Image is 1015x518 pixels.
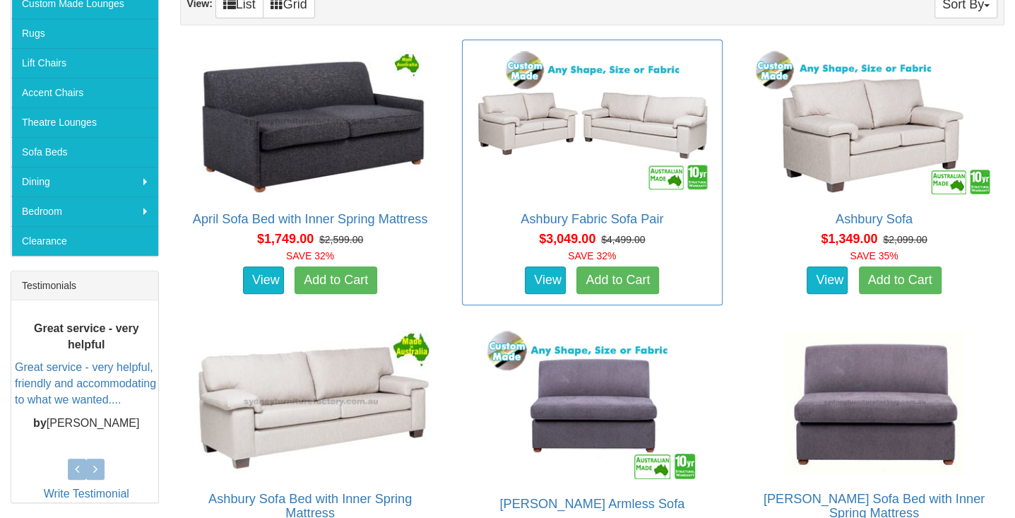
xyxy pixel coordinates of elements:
a: [PERSON_NAME] Armless Sofa [499,497,684,511]
b: Great service - very helpful [34,322,139,350]
a: April Sofa Bed with Inner Spring Mattress [193,212,428,226]
img: Cleo Armless Sofa [483,327,701,483]
a: Dining [11,167,158,196]
div: Testimonials [11,271,158,300]
a: Write Testimonial [44,488,129,500]
b: by [33,416,47,428]
a: Theatre Lounges [11,107,158,137]
span: $1,349.00 [821,232,877,246]
a: View [807,266,848,295]
img: Ashbury Fabric Sofa Pair [470,47,715,197]
a: View [525,266,566,295]
font: SAVE 32% [568,250,616,261]
del: $2,099.00 [883,234,927,245]
p: [PERSON_NAME] [15,415,158,431]
a: Ashbury Sofa [836,212,913,226]
a: Ashbury Fabric Sofa Pair [521,212,663,226]
a: Accent Chairs [11,78,158,107]
a: Great service - very helpful, friendly and accommodating to what we wanted.... [15,361,156,406]
span: $1,749.00 [257,232,314,246]
del: $4,499.00 [601,234,645,245]
a: Add to Cart [859,266,942,295]
span: $3,049.00 [539,232,595,246]
a: Rugs [11,18,158,48]
a: View [243,266,284,295]
font: SAVE 35% [850,250,898,261]
img: Cleo Sofa Bed with Inner Spring Mattress [752,327,997,477]
del: $2,599.00 [319,234,363,245]
a: Add to Cart [576,266,659,295]
img: April Sofa Bed with Inner Spring Mattress [188,47,433,197]
img: Ashbury Sofa [752,47,997,197]
a: Sofa Beds [11,137,158,167]
img: Ashbury Sofa Bed with Inner Spring Mattress [188,327,433,477]
a: Bedroom [11,196,158,226]
font: SAVE 32% [286,250,334,261]
a: Lift Chairs [11,48,158,78]
a: Add to Cart [295,266,377,295]
a: Clearance [11,226,158,256]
